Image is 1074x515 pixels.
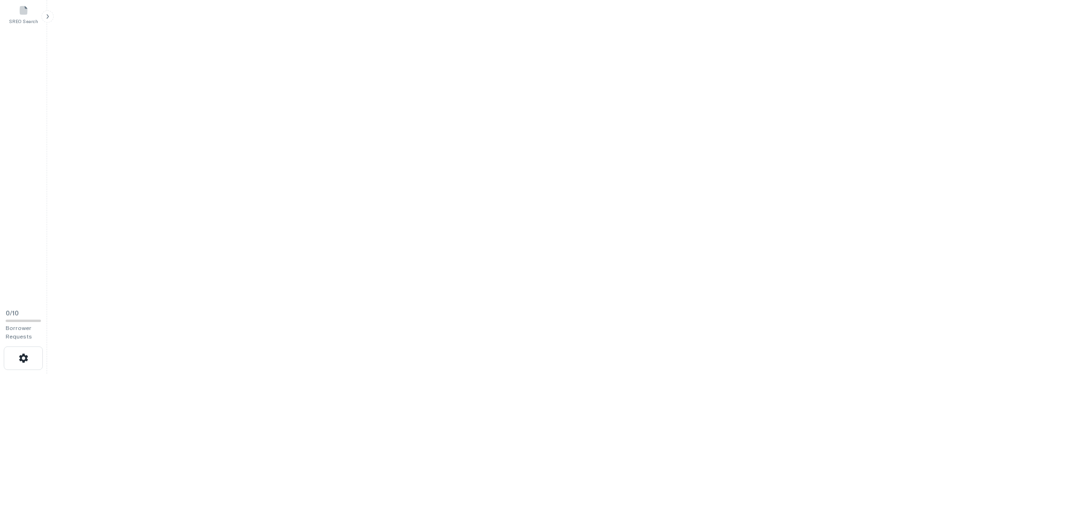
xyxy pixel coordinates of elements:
span: SREO Search [9,17,38,25]
span: Borrower Requests [6,325,32,340]
span: 0 / 10 [6,310,19,317]
iframe: Chat Widget [1027,440,1074,485]
a: SREO Search [3,1,44,27]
